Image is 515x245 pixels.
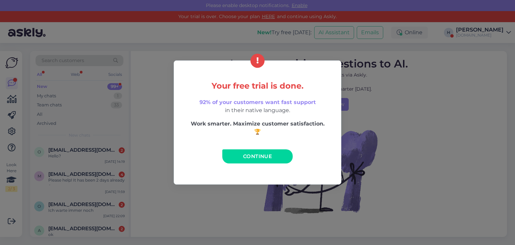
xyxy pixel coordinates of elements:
p: in their native language. [188,98,327,114]
a: Continue [222,149,293,163]
span: Continue [243,153,272,159]
p: Work smarter. Maximize customer satisfaction. 🏆 [188,120,327,136]
h5: Your free trial is done. [188,82,327,90]
span: 92% of your customers want fast support [199,99,316,105]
